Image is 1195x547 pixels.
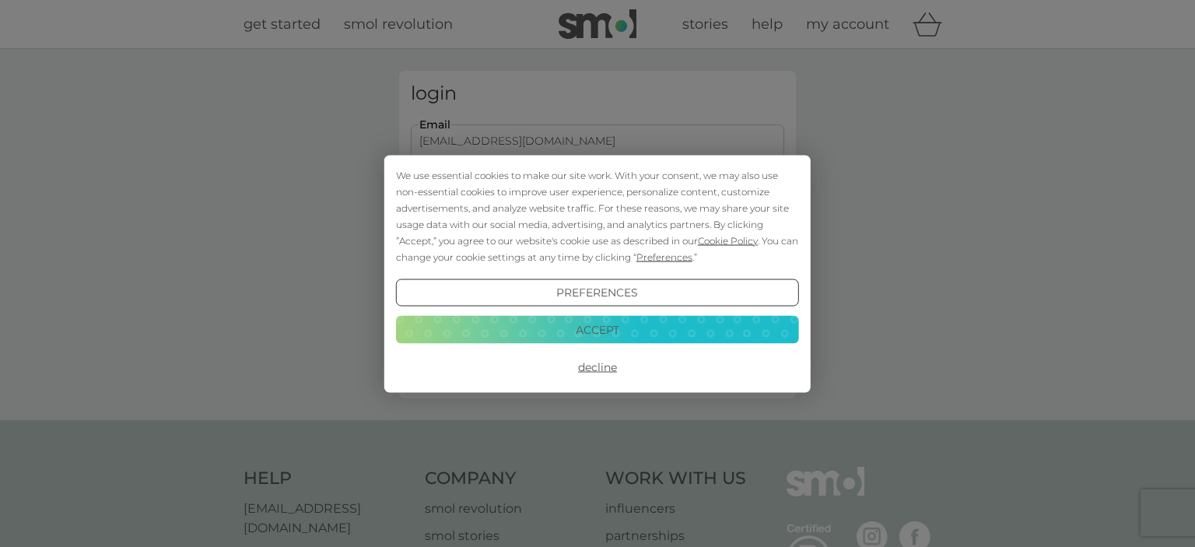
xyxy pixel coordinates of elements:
[698,234,758,246] span: Cookie Policy
[396,316,799,344] button: Accept
[636,251,692,262] span: Preferences
[396,279,799,307] button: Preferences
[396,167,799,265] div: We use essential cookies to make our site work. With your consent, we may also use non-essential ...
[384,155,811,392] div: Cookie Consent Prompt
[396,353,799,381] button: Decline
